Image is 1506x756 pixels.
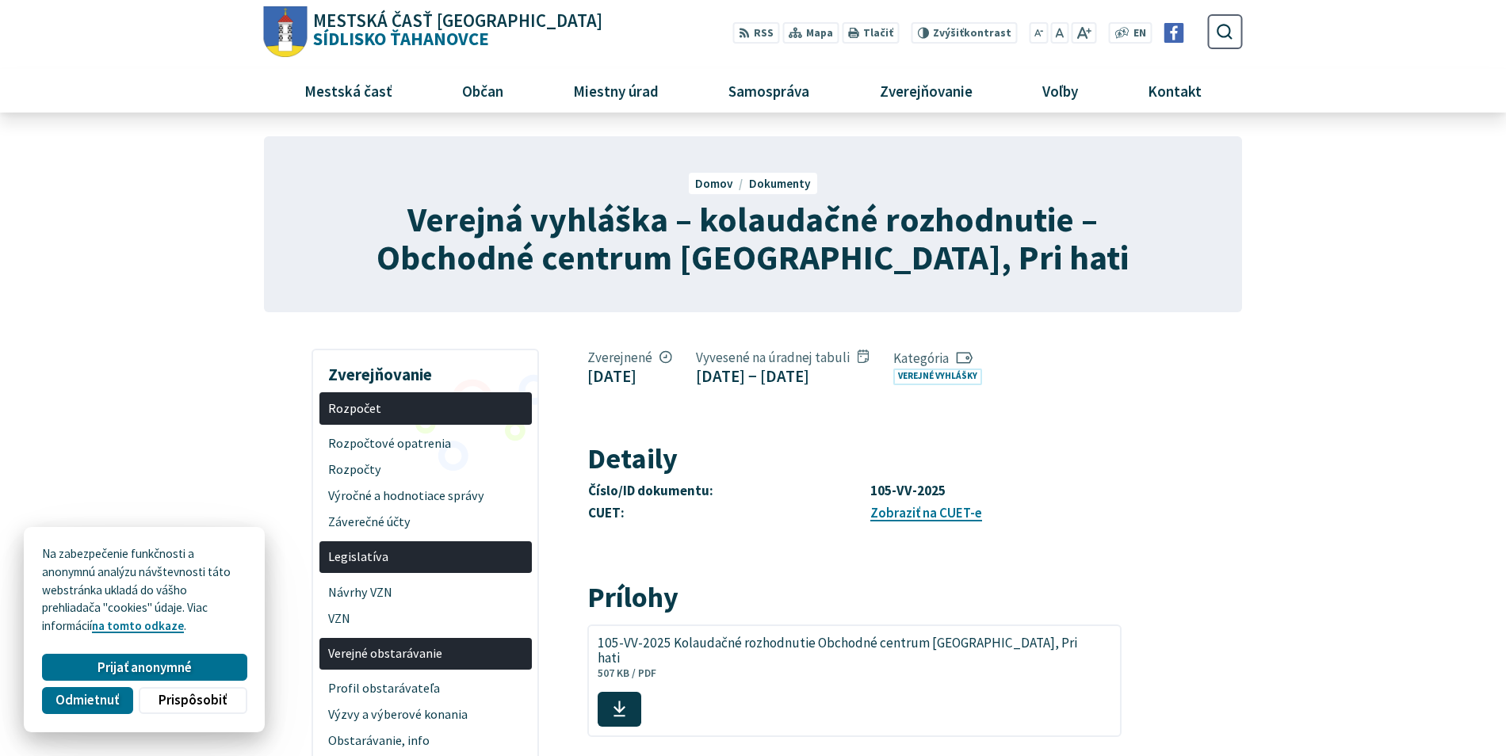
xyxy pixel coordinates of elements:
[696,349,869,366] span: Vyvesené na úradnej tabuli
[1129,25,1150,42] a: EN
[328,456,522,483] span: Rozpočty
[139,687,247,714] button: Prispôsobiť
[870,482,946,499] strong: 105-VV-2025
[842,22,899,44] button: Tlačiť
[1118,69,1230,112] a: Kontakt
[319,605,532,632] a: VZN
[598,666,656,680] span: 507 KB / PDF
[695,176,733,191] span: Domov
[319,638,532,670] a: Verejné obstarávanie
[587,582,1122,613] h2: Prílohy
[1164,23,1184,43] img: Prejsť na Facebook stránku
[319,456,532,483] a: Rozpočty
[328,676,522,702] span: Profil obstarávateľa
[319,579,532,605] a: Návrhy VZN
[587,480,870,502] th: Číslo/ID dokumentu:
[933,26,964,40] span: Zvýšiť
[328,728,522,754] span: Obstarávanie, info
[328,605,522,632] span: VZN
[732,22,779,44] a: RSS
[328,579,522,605] span: Návrhy VZN
[319,728,532,754] a: Obstarávanie, info
[328,544,522,571] span: Legislatíva
[723,69,816,112] span: Samospráva
[754,25,774,42] span: RSS
[806,25,833,42] span: Mapa
[545,69,688,112] a: Miestny úrad
[587,624,1122,737] a: 105-VV-2025 Kolaudačné rozhodnutie Obchodné centrum [GEOGRAPHIC_DATA], Pri hati 507 KB / PDF
[598,636,1093,666] span: 105-VV-2025 Kolaudačné rozhodnutie Obchodné centrum [GEOGRAPHIC_DATA], Pri hati
[1036,69,1084,112] span: Voľby
[568,69,665,112] span: Miestny úrad
[328,483,522,509] span: Výročné a hodnotiace správy
[328,640,522,666] span: Verejné obstarávanie
[695,176,749,191] a: Domov
[159,692,227,708] span: Prispôsobiť
[587,502,870,525] th: CUET:
[319,509,532,535] a: Záverečné účty
[313,12,602,30] span: Mestská časť [GEOGRAPHIC_DATA]
[700,69,839,112] a: Samospráva
[850,69,1001,112] a: Zverejňovanie
[696,366,869,386] figcaption: [DATE] − [DATE]
[319,353,532,387] h3: Zverejňovanie
[55,692,119,708] span: Odmietnuť
[1051,22,1068,44] button: Nastaviť pôvodnú veľkosť písma
[912,22,1017,44] button: Zvýšiťkontrast
[42,687,132,714] button: Odmietnuť
[319,541,532,574] a: Legislatíva
[319,676,532,702] a: Profil obstarávateľa
[457,69,510,112] span: Občan
[307,12,602,48] span: Sídlisko Ťahanovce
[873,69,978,112] span: Zverejňovanie
[1013,69,1107,112] a: Voľby
[1133,25,1146,42] span: EN
[299,69,399,112] span: Mestská časť
[328,395,522,422] span: Rozpočet
[376,197,1129,279] span: Verejná vyhláška – kolaudačné rozhodnutie – Obchodné centrum [GEOGRAPHIC_DATA], Pri hati
[319,483,532,509] a: Výročné a hodnotiace správy
[749,176,811,191] a: Dokumenty
[870,504,982,521] a: Zobraziť na CUET-e
[587,349,672,366] span: Zverejnené
[319,431,532,457] a: Rozpočtové opatrenia
[328,431,522,457] span: Rozpočtové opatrenia
[263,6,602,58] a: Logo Sídlisko Ťahanovce, prejsť na domovskú stránku.
[1029,22,1048,44] button: Zmenšiť veľkosť písma
[893,368,982,385] a: Verejné vyhlášky
[1141,69,1207,112] span: Kontakt
[92,618,184,633] a: na tomto odkaze
[782,22,839,44] a: Mapa
[276,69,422,112] a: Mestská časť
[42,545,247,636] p: Na zabezpečenie funkčnosti a anonymnú analýzu návštevnosti táto webstránka ukladá do vášho prehli...
[319,702,532,728] a: Výzvy a výberové konania
[893,349,988,367] span: Kategória
[587,443,1122,475] h2: Detaily
[434,69,533,112] a: Občan
[97,659,192,676] span: Prijať anonymné
[263,6,307,58] img: Prejsť na domovskú stránku
[1072,22,1096,44] button: Zväčšiť veľkosť písma
[933,27,1011,40] span: kontrast
[328,702,522,728] span: Výzvy a výberové konania
[42,654,247,681] button: Prijať anonymné
[587,366,672,386] figcaption: [DATE]
[319,392,532,425] a: Rozpočet
[863,27,893,40] span: Tlačiť
[328,509,522,535] span: Záverečné účty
